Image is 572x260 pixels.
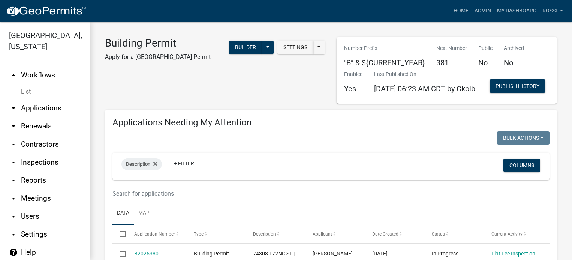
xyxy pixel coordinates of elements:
i: arrow_drop_down [9,230,18,239]
button: Bulk Actions [497,131,550,145]
datatable-header-cell: Status [425,225,484,243]
span: Description [253,231,276,237]
a: + Filter [168,157,200,170]
span: [DATE] 06:23 AM CDT by Ckolb [374,84,475,93]
a: Map [134,201,154,225]
a: B2025380 [134,251,159,257]
a: RossL [539,4,566,18]
h5: "B” & ${CURRENT_YEAR} [344,58,425,67]
h5: No [478,58,493,67]
button: Builder [229,41,262,54]
span: Current Activity [491,231,523,237]
datatable-header-cell: Type [186,225,246,243]
i: arrow_drop_down [9,122,18,131]
span: 10/08/2025 [372,251,388,257]
span: In Progress [432,251,458,257]
span: Applicant [313,231,332,237]
datatable-header-cell: Description [246,225,305,243]
i: arrow_drop_down [9,194,18,203]
i: arrow_drop_down [9,212,18,221]
datatable-header-cell: Select [112,225,127,243]
h3: Building Permit [105,37,211,50]
span: Taylor Herfindahl [313,251,353,257]
h5: No [504,58,524,67]
h5: 381 [436,58,467,67]
datatable-header-cell: Date Created [365,225,425,243]
p: Enabled [344,70,363,78]
datatable-header-cell: Current Activity [484,225,544,243]
i: arrow_drop_up [9,71,18,80]
span: Application Number [134,231,175,237]
wm-modal-confirm: Workflow Publish History [490,84,545,90]
datatable-header-cell: Application Number [127,225,186,243]
i: arrow_drop_down [9,176,18,185]
p: Number Prefix [344,44,425,52]
a: My Dashboard [494,4,539,18]
i: arrow_drop_down [9,140,18,149]
h5: Yes [344,84,363,93]
p: Last Published On [374,70,475,78]
i: help [9,248,18,257]
button: Publish History [490,79,545,93]
span: Description [126,161,150,167]
p: Public [478,44,493,52]
datatable-header-cell: Applicant [305,225,365,243]
span: Building Permit [194,251,229,257]
i: arrow_drop_down [9,158,18,167]
span: Date Created [372,231,398,237]
p: Next Number [436,44,467,52]
input: Search for applications [112,186,475,201]
h4: Applications Needing My Attention [112,117,550,128]
span: Status [432,231,445,237]
i: arrow_drop_down [9,104,18,113]
a: Data [112,201,134,225]
a: Admin [472,4,494,18]
span: Type [194,231,204,237]
button: Columns [503,159,540,172]
p: Archived [504,44,524,52]
button: Settings [277,41,313,54]
a: Home [451,4,472,18]
p: Apply for a [GEOGRAPHIC_DATA] Permit [105,53,211,62]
